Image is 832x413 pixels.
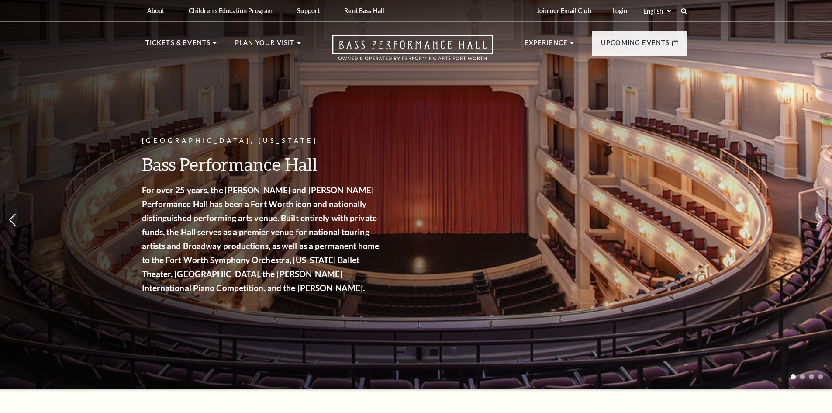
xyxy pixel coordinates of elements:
[145,38,211,53] p: Tickets & Events
[642,7,673,15] select: Select:
[344,7,384,14] p: Rent Bass Hall
[142,185,380,293] strong: For over 25 years, the [PERSON_NAME] and [PERSON_NAME] Performance Hall has been a Fort Worth ico...
[297,7,320,14] p: Support
[142,135,382,146] p: [GEOGRAPHIC_DATA], [US_STATE]
[147,7,165,14] p: About
[189,7,273,14] p: Children's Education Program
[525,38,568,53] p: Experience
[142,153,382,175] h3: Bass Performance Hall
[235,38,295,53] p: Plan Your Visit
[601,38,670,53] p: Upcoming Events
